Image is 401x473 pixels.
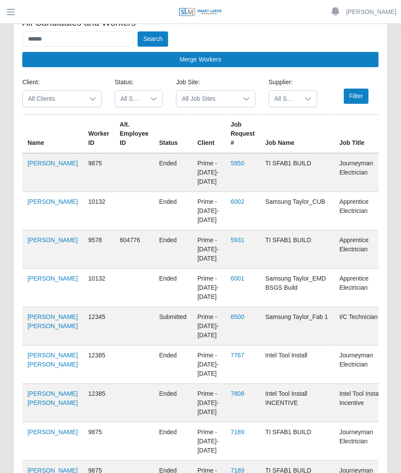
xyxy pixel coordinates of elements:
th: Job Title [334,115,395,154]
td: Intel Tool Install Incentive [334,384,395,422]
td: Prime - [DATE]-[DATE] [192,307,225,346]
a: [PERSON_NAME] [28,428,78,435]
td: Prime - [DATE]-[DATE] [192,422,225,461]
td: ended [154,153,192,192]
th: Client [192,115,225,154]
td: 9578 [83,230,114,269]
td: Apprentice Electrician [334,230,395,269]
td: Prime - [DATE]-[DATE] [192,192,225,230]
td: 604776 [114,230,154,269]
td: Prime - [DATE]-[DATE] [192,384,225,422]
a: 6500 [231,313,244,320]
td: ended [154,384,192,422]
td: Prime - [DATE]-[DATE] [192,269,225,307]
td: 10132 [83,192,114,230]
span: All Clients [23,91,84,107]
td: ended [154,269,192,307]
td: ended [154,230,192,269]
span: All Job Sites [176,91,238,107]
a: [PERSON_NAME] [346,7,397,17]
a: [PERSON_NAME] [28,198,78,205]
a: [PERSON_NAME] [PERSON_NAME] [28,390,78,406]
a: 6002 [231,198,244,205]
a: [PERSON_NAME] [PERSON_NAME] [28,352,78,368]
img: SLM Logo [179,7,222,17]
th: Worker ID [83,115,114,154]
button: Filter [344,89,369,104]
td: Prime - [DATE]-[DATE] [192,153,225,192]
td: Journeyman Electrician [334,153,395,192]
td: Samsung Taylor_CUB [260,192,334,230]
td: Intel Tool Install INCENTIVE [260,384,334,422]
td: Apprentice Electrician [334,269,395,307]
a: 7189 [231,428,244,435]
td: 9875 [83,153,114,192]
td: ended [154,422,192,461]
th: Alt. Employee ID [114,115,154,154]
a: [PERSON_NAME] [28,275,78,282]
th: Job Name [260,115,334,154]
td: 12385 [83,346,114,384]
td: 10132 [83,269,114,307]
a: 5950 [231,160,244,167]
td: ended [154,346,192,384]
th: Name [22,115,83,154]
button: Merge Workers [22,52,379,67]
td: Journeyman Electrician [334,422,395,461]
td: Apprentice Electrician [334,192,395,230]
td: Intel Tool Install [260,346,334,384]
td: I/C Technician [334,307,395,346]
a: 7767 [231,352,244,359]
td: submitted [154,307,192,346]
th: Job Request # [225,115,260,154]
td: TI SFAB1 BUILD [260,422,334,461]
td: Journeyman Electrician [334,346,395,384]
td: 9875 [83,422,114,461]
td: Prime - [DATE]-[DATE] [192,346,225,384]
a: 5931 [231,236,244,243]
th: Status [154,115,192,154]
td: Samsung Taylor_EMD BSGS Build [260,269,334,307]
td: 12385 [83,384,114,422]
a: 7808 [231,390,244,397]
a: [PERSON_NAME] [28,160,78,167]
td: TI SFAB1 BUILD [260,230,334,269]
label: Job Site: [176,78,200,87]
td: Prime - [DATE]-[DATE] [192,230,225,269]
td: ended [154,192,192,230]
a: [PERSON_NAME] [PERSON_NAME] [28,313,78,329]
td: TI SFAB1 BUILD [260,153,334,192]
label: Client: [22,78,40,87]
button: Search [138,31,168,47]
a: [PERSON_NAME] [28,236,78,243]
span: All Suppliers [269,91,299,107]
span: All Statuses [115,91,145,107]
a: 6001 [231,275,244,282]
td: 12345 [83,307,114,346]
label: Status: [115,78,134,87]
td: Samsung Taylor_Fab 1 [260,307,334,346]
label: Supplier: [269,78,293,87]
